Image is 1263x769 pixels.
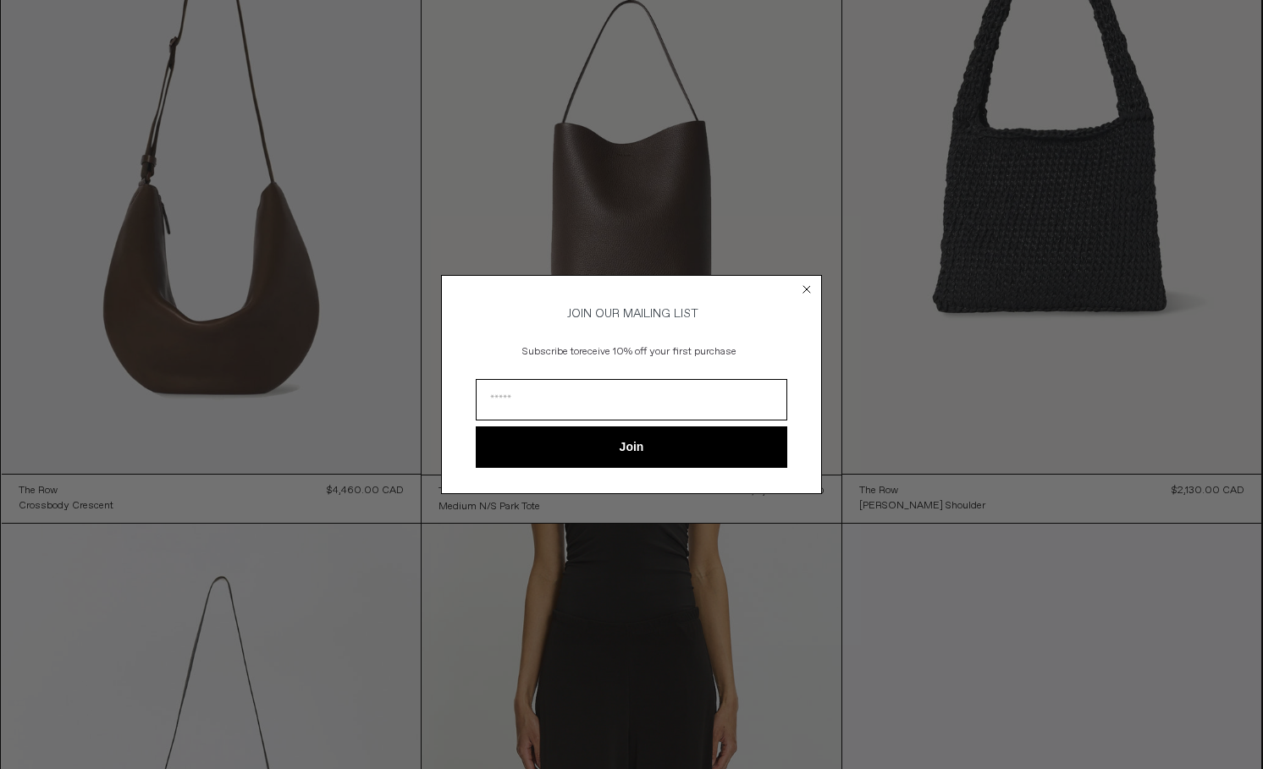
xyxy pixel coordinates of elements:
span: JOIN OUR MAILING LIST [565,306,698,321]
input: Email [476,379,787,420]
span: receive 10% off your first purchase [579,345,736,359]
button: Close dialog [798,281,815,298]
span: Subscribe to [522,345,579,359]
button: Join [476,426,787,468]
